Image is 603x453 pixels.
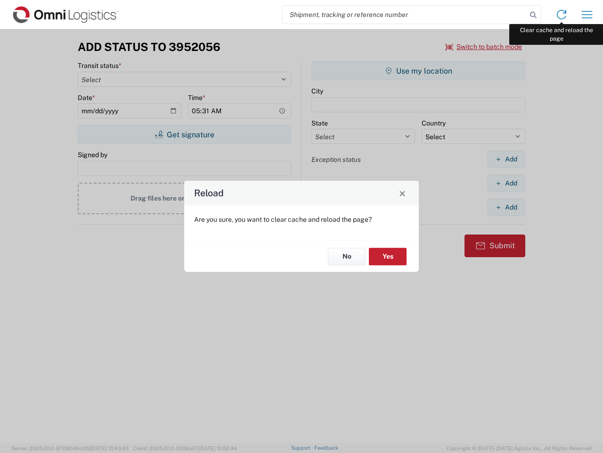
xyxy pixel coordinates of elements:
input: Shipment, tracking or reference number [283,6,527,24]
button: No [328,248,366,265]
button: Yes [369,248,407,265]
p: Are you sure, you want to clear cache and reload the page? [194,215,409,224]
button: Close [396,186,409,200]
h4: Reload [194,186,224,200]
